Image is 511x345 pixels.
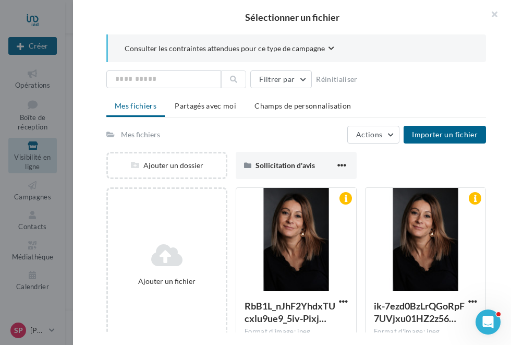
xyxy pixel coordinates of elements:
iframe: Intercom live chat [476,310,501,335]
div: Ajouter un fichier [112,276,222,287]
button: Importer un fichier [404,126,486,144]
div: Mes fichiers [121,129,160,140]
button: Actions [347,126,399,144]
div: Format d'image: jpeg [245,327,348,337]
span: Mes fichiers [115,101,156,110]
span: Actions [356,130,382,139]
span: Partagés avec moi [175,101,236,110]
div: Ajouter un dossier [108,160,226,171]
button: Réinitialiser [312,73,362,86]
button: Filtrer par [250,70,312,88]
div: Format d'image: jpeg [374,327,477,337]
span: Consulter les contraintes attendues pour ce type de campagne [125,43,325,54]
span: Importer un fichier [412,130,478,139]
span: ik-7ezd0BzLrQGoRpF7UVjxu01HZ2z56wzu9Vgl0FpNDRLZnDYTwBNk0CidQO6-D5ntccLJ2QrFAAi5w=s0 [374,300,465,324]
h2: Sélectionner un fichier [90,13,494,22]
button: Consulter les contraintes attendues pour ce type de campagne [125,43,334,56]
span: RbB1L_nJhF2YhdxTUcxlu9ue9_5iv-PixjTr2zGQBPMiWdE8CdlH88CU_d2BpUhRNhJp0w8OtJftJn04=s0 [245,300,335,324]
span: Champs de personnalisation [254,101,351,110]
span: Sollicitation d'avis [256,161,315,170]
